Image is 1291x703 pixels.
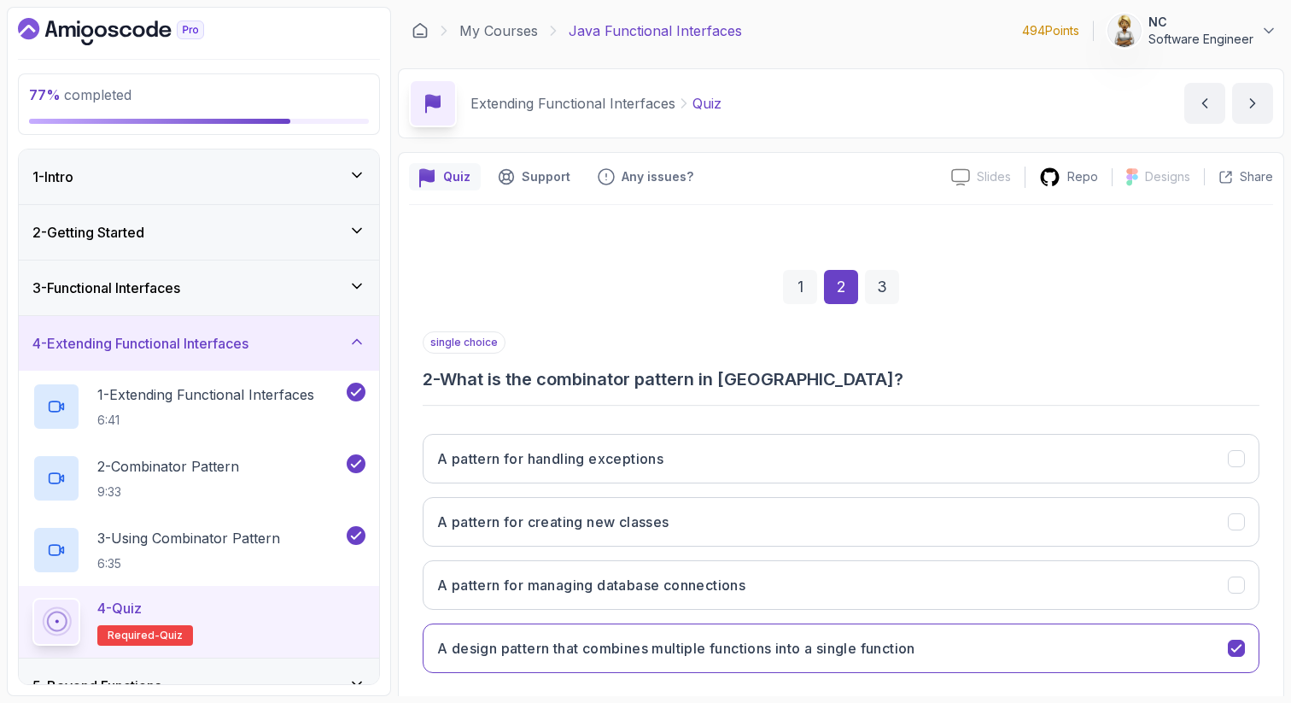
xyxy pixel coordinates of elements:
[865,270,899,304] div: 3
[1108,15,1141,47] img: user profile image
[97,483,239,501] p: 9:33
[1107,14,1277,48] button: user profile imageNCSoftware Engineer
[97,528,280,548] p: 3 - Using Combinator Pattern
[32,454,365,502] button: 2-Combinator Pattern9:33
[437,638,915,659] h3: A design pattern that combines multiple functions into a single function
[423,434,1259,483] button: A pattern for handling exceptions
[1025,167,1112,188] a: Repo
[97,384,314,405] p: 1 - Extending Functional Interfaces
[32,222,144,243] h3: 2 - Getting Started
[437,512,669,532] h3: A pattern for creating new classes
[29,86,131,103] span: completed
[1232,83,1273,124] button: next content
[459,21,538,41] a: My Courses
[18,18,243,45] a: Dashboard
[1148,14,1253,31] p: NC
[437,575,745,595] h3: A pattern for managing database connections
[97,598,142,618] p: 4 - Quiz
[108,629,160,642] span: Required-
[1145,168,1190,185] p: Designs
[32,526,365,574] button: 3-Using Combinator Pattern6:35
[1184,83,1225,124] button: previous content
[470,93,675,114] p: Extending Functional Interfaces
[1022,22,1079,39] p: 494 Points
[977,168,1011,185] p: Slides
[692,93,721,114] p: Quiz
[412,22,429,39] a: Dashboard
[423,497,1259,547] button: A pattern for creating new classes
[97,555,280,572] p: 6:35
[443,168,470,185] p: Quiz
[29,86,61,103] span: 77 %
[1067,168,1098,185] p: Repo
[622,168,693,185] p: Any issues?
[32,676,161,696] h3: 5 - Beyond Functions
[423,331,505,354] p: single choice
[32,383,365,431] button: 1-Extending Functional Interfaces6:41
[1204,168,1273,185] button: Share
[32,333,248,354] h3: 4 - Extending Functional Interfaces
[587,163,704,190] button: Feedback button
[97,456,239,477] p: 2 - Combinator Pattern
[783,270,817,304] div: 1
[32,598,365,646] button: 4-QuizRequired-quiz
[1148,31,1253,48] p: Software Engineer
[824,270,858,304] div: 2
[423,560,1259,610] button: A pattern for managing database connections
[569,21,742,41] p: Java Functional Interfaces
[32,278,180,298] h3: 3 - Functional Interfaces
[409,163,481,190] button: quiz button
[32,167,73,187] h3: 1 - Intro
[488,163,581,190] button: Support button
[97,412,314,429] p: 6:41
[1240,168,1273,185] p: Share
[160,629,183,642] span: quiz
[19,205,379,260] button: 2-Getting Started
[437,448,663,469] h3: A pattern for handling exceptions
[19,316,379,371] button: 4-Extending Functional Interfaces
[19,149,379,204] button: 1-Intro
[423,624,1259,673] button: A design pattern that combines multiple functions into a single function
[522,168,570,185] p: Support
[423,367,1259,391] h3: 2 - What is the combinator pattern in [GEOGRAPHIC_DATA]?
[19,261,379,315] button: 3-Functional Interfaces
